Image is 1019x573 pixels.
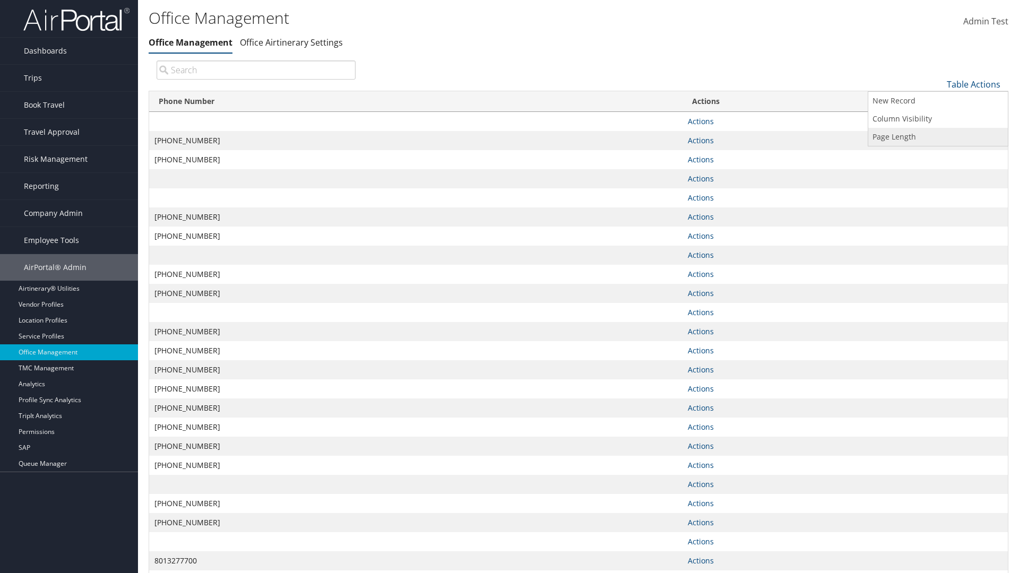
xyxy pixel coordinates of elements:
[23,7,129,32] img: airportal-logo.png
[24,227,79,254] span: Employee Tools
[868,110,1008,128] a: Column Visibility
[24,65,42,91] span: Trips
[24,92,65,118] span: Book Travel
[24,254,87,281] span: AirPortal® Admin
[24,119,80,145] span: Travel Approval
[868,128,1008,146] a: Page Length
[24,38,67,64] span: Dashboards
[24,200,83,227] span: Company Admin
[868,92,1008,110] a: New Record
[24,146,88,172] span: Risk Management
[24,173,59,199] span: Reporting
